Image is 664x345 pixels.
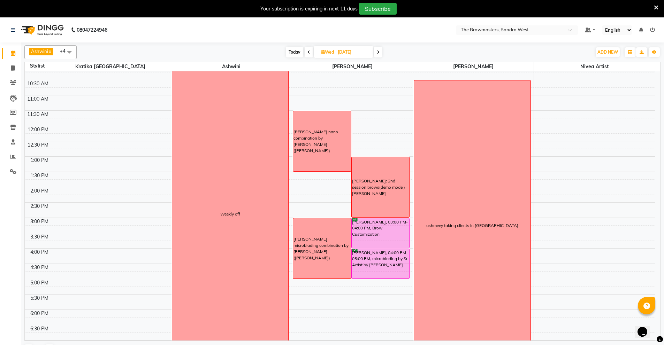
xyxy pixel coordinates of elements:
[29,172,50,179] div: 1:30 PM
[26,141,50,149] div: 12:30 PM
[60,48,71,54] span: +4
[29,187,50,195] div: 2:00 PM
[29,249,50,256] div: 4:00 PM
[48,48,51,54] a: x
[336,47,371,57] input: 2025-09-03
[534,62,655,71] span: Nivea Artist
[29,203,50,210] div: 2:30 PM
[18,20,66,40] img: logo
[220,211,240,217] div: Weekly off
[26,111,50,118] div: 11:30 AM
[413,62,534,71] span: [PERSON_NAME]
[31,48,48,54] span: Ashwini
[293,236,351,261] div: [PERSON_NAME] microblading combination by [PERSON_NAME]([PERSON_NAME])
[25,62,50,70] div: Stylist
[26,126,50,133] div: 12:00 PM
[597,49,618,55] span: ADD NEW
[29,325,50,332] div: 6:30 PM
[26,95,50,103] div: 11:00 AM
[352,178,409,197] div: [PERSON_NAME]: 2nd session brows(demo model) [PERSON_NAME]
[77,20,107,40] b: 08047224946
[352,249,410,279] div: [PERSON_NAME], 04:00 PM-05:00 PM, microblading by Sr Artist by [PERSON_NAME]
[426,222,518,229] div: ashmeey taking clients in [GEOGRAPHIC_DATA]
[292,62,413,71] span: [PERSON_NAME]
[29,310,50,317] div: 6:00 PM
[26,80,50,87] div: 10:30 AM
[635,317,657,338] iframe: chat widget
[352,218,410,248] div: [PERSON_NAME], 03:00 PM-04:00 PM, Brow Customization
[29,295,50,302] div: 5:30 PM
[29,218,50,225] div: 3:00 PM
[319,49,336,55] span: Wed
[50,62,171,71] span: Kratika [GEOGRAPHIC_DATA]
[260,5,358,13] div: Your subscription is expiring in next 11 days
[359,3,397,15] button: Subscribe
[29,157,50,164] div: 1:00 PM
[29,264,50,271] div: 4:30 PM
[596,47,620,57] button: ADD NEW
[171,62,292,71] span: Ashwini
[29,279,50,287] div: 5:00 PM
[29,233,50,241] div: 3:30 PM
[293,129,351,154] div: [PERSON_NAME] nano combination by [PERSON_NAME] ([PERSON_NAME])
[286,47,303,57] span: Today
